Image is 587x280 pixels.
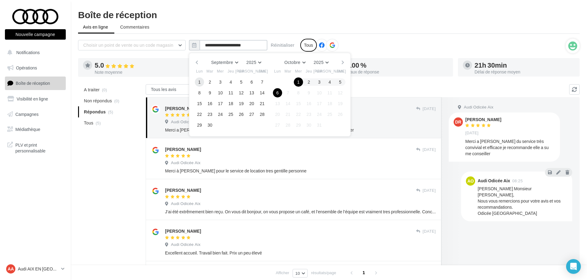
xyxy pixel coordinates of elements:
button: 7 [283,88,293,97]
div: Taux de réponse [348,70,448,74]
div: [PERSON_NAME] [165,228,201,234]
span: résultats/page [311,270,336,276]
button: 15 [195,99,204,108]
button: 26 [237,110,246,119]
button: 12 [237,88,246,97]
button: 24 [216,110,225,119]
div: [PERSON_NAME] [165,187,201,193]
span: Audi Odicée Aix [171,119,200,125]
button: 26 [336,110,345,119]
span: Opérations [16,65,37,70]
a: Médiathèque [4,123,67,136]
span: Mar [207,69,213,74]
a: AA Audi AIX EN [GEOGRAPHIC_DATA] [5,263,66,275]
span: (0) [114,98,120,103]
span: Notifications [16,50,40,55]
a: Visibilité en ligne [4,93,67,105]
div: 5.0 [95,62,195,69]
button: 1 [195,77,204,87]
button: 24 [315,110,324,119]
button: 22 [294,110,303,119]
span: AO [467,178,474,184]
span: [DATE] [423,147,436,152]
div: Audi Odicée Aix [478,179,510,183]
span: Dim [337,69,344,74]
button: 5 [237,77,246,87]
button: 9 [205,88,215,97]
button: 2025 [244,58,264,67]
button: 27 [273,120,282,130]
span: 08:25 [512,179,523,183]
button: Réinitialiser [268,41,297,49]
button: 10 [315,88,324,97]
button: Tous les avis [146,84,207,95]
span: Jeu [227,69,234,74]
button: 29 [294,120,303,130]
button: 7 [258,77,267,87]
div: 100 % [348,62,448,69]
button: 22 [195,110,204,119]
span: A traiter [84,87,100,93]
div: Merci a [PERSON_NAME] du service très convivial et efficace je recommande elle a su me conseiller [465,138,555,157]
a: PLV et print personnalisable [4,138,67,156]
span: Audi Odicée Aix [171,242,200,247]
button: 25 [226,110,235,119]
span: 10 [295,271,300,276]
a: Opérations [4,61,67,74]
span: (0) [102,87,107,92]
button: 28 [283,120,293,130]
span: [DATE] [423,106,436,112]
span: Tous les avis [151,87,176,92]
span: Médiathèque [15,127,40,132]
span: Choisir un point de vente ou un code magasin [83,42,173,48]
span: [PERSON_NAME] [235,69,268,74]
button: 5 [336,77,345,87]
span: [DATE] [423,229,436,234]
span: 2025 [314,60,324,65]
span: Afficher [276,270,289,276]
span: Non répondus [84,98,112,104]
button: 13 [273,99,282,108]
span: AA [8,266,14,272]
span: Audi Odicée Aix [464,105,493,110]
button: 19 [336,99,345,108]
span: Mer [217,69,224,74]
div: [PERSON_NAME] [165,105,201,112]
button: 30 [304,120,313,130]
button: 2025 [311,58,331,67]
div: [PERSON_NAME] Monsieur [PERSON_NAME], Nous vous remercions pour votre avis et vos recommandations... [478,186,567,216]
button: 4 [325,77,334,87]
button: 6 [247,77,256,87]
span: (5) [96,120,101,125]
button: Choisir un point de vente ou un code magasin [78,40,186,50]
span: Audi Odicée Aix [171,201,200,207]
span: Campagnes [15,111,39,116]
span: PLV et print personnalisable [15,141,63,154]
div: 21h 30min [475,62,575,69]
button: Notifications [4,46,65,59]
button: 30 [205,120,215,130]
button: 16 [205,99,215,108]
button: 19 [237,99,246,108]
button: Octobre [282,58,308,67]
span: Lun [196,69,203,74]
button: 14 [283,99,293,108]
button: 23 [304,110,313,119]
div: Délai de réponse moyen [475,70,575,74]
button: 11 [325,88,334,97]
button: 21 [258,99,267,108]
button: 1 [294,77,303,87]
button: 18 [226,99,235,108]
button: 27 [247,110,256,119]
button: 17 [216,99,225,108]
button: 15 [294,99,303,108]
button: 13 [247,88,256,97]
span: Octobre [284,60,300,65]
span: Audi Odicée Aix [171,160,200,166]
p: Audi AIX EN [GEOGRAPHIC_DATA] [18,266,59,272]
button: 28 [258,110,267,119]
button: 20 [247,99,256,108]
button: 14 [258,88,267,97]
div: Merci a [PERSON_NAME] du service très convivial et efficace je recommande elle a su me conseiller [165,127,436,133]
div: Excellent accueil. Travail bien fait. Prix un peu élevé [165,250,436,256]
